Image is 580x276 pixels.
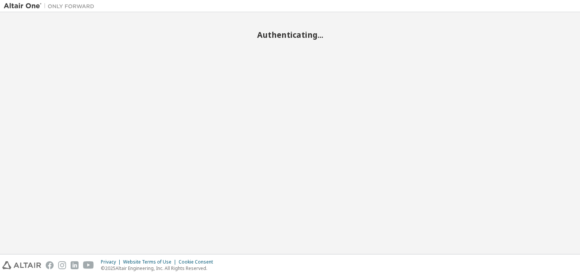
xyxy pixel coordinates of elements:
[101,265,217,271] p: © 2025 Altair Engineering, Inc. All Rights Reserved.
[83,261,94,269] img: youtube.svg
[4,2,98,10] img: Altair One
[123,259,179,265] div: Website Terms of Use
[46,261,54,269] img: facebook.svg
[179,259,217,265] div: Cookie Consent
[4,30,576,40] h2: Authenticating...
[101,259,123,265] div: Privacy
[2,261,41,269] img: altair_logo.svg
[58,261,66,269] img: instagram.svg
[71,261,79,269] img: linkedin.svg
